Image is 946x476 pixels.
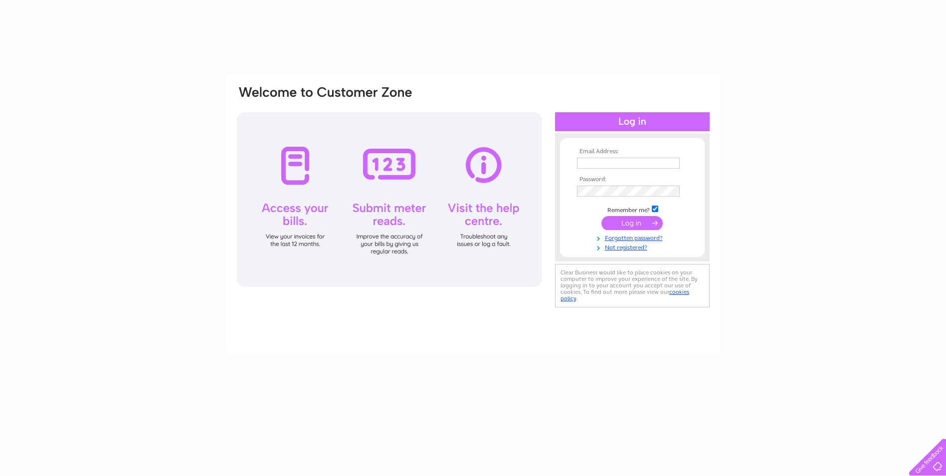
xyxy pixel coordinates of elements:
[574,176,690,183] th: Password:
[601,216,663,230] input: Submit
[561,288,689,302] a: cookies policy
[574,204,690,214] td: Remember me?
[577,242,690,251] a: Not registered?
[574,148,690,155] th: Email Address:
[577,233,690,242] a: Forgotten password?
[555,264,710,307] div: Clear Business would like to place cookies on your computer to improve your experience of the sit...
